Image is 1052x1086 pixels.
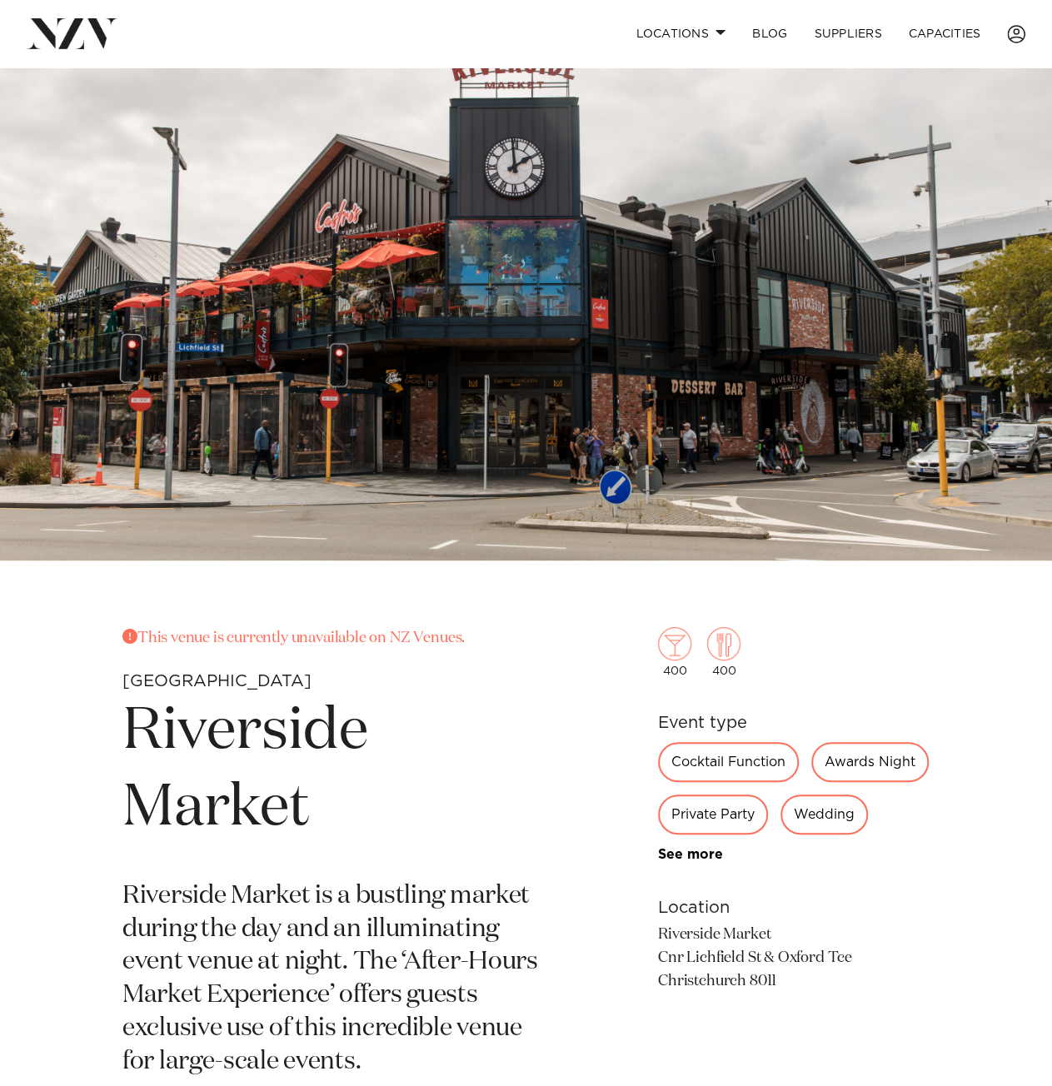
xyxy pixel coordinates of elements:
[739,16,800,52] a: BLOG
[811,742,929,782] div: Awards Night
[658,795,768,834] div: Private Party
[658,742,799,782] div: Cocktail Function
[122,627,540,650] p: This venue is currently unavailable on NZ Venues.
[707,627,740,660] img: dining.png
[800,16,895,52] a: SUPPLIERS
[658,895,930,920] h6: Location
[122,694,540,847] h1: Riverside Market
[895,16,995,52] a: Capacities
[622,16,739,52] a: Locations
[780,795,868,834] div: Wedding
[27,18,117,48] img: nzv-logo.png
[707,627,740,677] div: 400
[658,627,691,660] img: cocktail.png
[122,673,312,690] small: [GEOGRAPHIC_DATA]
[658,924,930,994] p: Riverside Market Cnr Lichfield St & Oxford Tce Christchurch 8011
[658,627,691,677] div: 400
[658,710,930,735] h6: Event type
[122,880,540,1079] p: Riverside Market is a bustling market during the day and an illuminating event venue at night. Th...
